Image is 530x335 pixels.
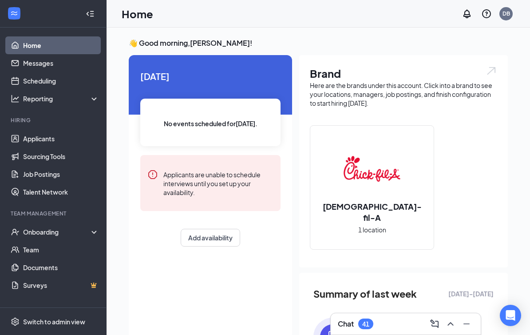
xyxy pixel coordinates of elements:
a: Scheduling [23,72,99,90]
svg: Error [147,169,158,180]
svg: ChevronUp [445,319,456,329]
span: [DATE] [140,69,281,83]
div: Switch to admin view [23,317,85,326]
svg: ComposeMessage [429,319,440,329]
h3: 👋 Good morning, [PERSON_NAME] ! [129,38,508,48]
button: ComposeMessage [427,317,442,331]
svg: QuestionInfo [481,8,492,19]
button: ChevronUp [443,317,458,331]
a: Messages [23,54,99,72]
a: Documents [23,259,99,276]
a: Applicants [23,130,99,148]
div: Reporting [23,94,99,103]
a: Home [23,36,99,54]
span: Summary of last week [313,286,417,302]
h3: Chat [338,319,354,329]
div: Onboarding [23,227,91,236]
a: Sourcing Tools [23,148,99,165]
svg: Notifications [462,8,472,19]
div: Hiring [11,116,97,124]
svg: Collapse [86,9,95,18]
div: DB [502,10,510,17]
a: Job Postings [23,165,99,183]
svg: Settings [11,317,20,326]
div: Here are the brands under this account. Click into a brand to see your locations, managers, job p... [310,81,497,108]
a: Talent Network [23,183,99,201]
img: Chick-fil-A [344,140,400,197]
img: open.6027fd2a22e1237b5b06.svg [486,66,497,76]
svg: Minimize [461,319,472,329]
button: Minimize [459,317,474,331]
span: No events scheduled for [DATE] . [164,119,257,128]
svg: WorkstreamLogo [10,9,19,18]
div: Applicants are unable to schedule interviews until you set up your availability. [163,169,273,197]
a: Team [23,241,99,259]
h1: Brand [310,66,497,81]
a: SurveysCrown [23,276,99,294]
div: 41 [362,320,369,328]
div: Team Management [11,210,97,217]
span: 1 location [358,225,386,235]
h2: [DEMOGRAPHIC_DATA]-fil-A [310,201,434,223]
div: Open Intercom Messenger [500,305,521,326]
span: [DATE] - [DATE] [448,289,494,299]
svg: UserCheck [11,227,20,236]
svg: Analysis [11,94,20,103]
h1: Home [122,6,153,21]
button: Add availability [181,229,240,247]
